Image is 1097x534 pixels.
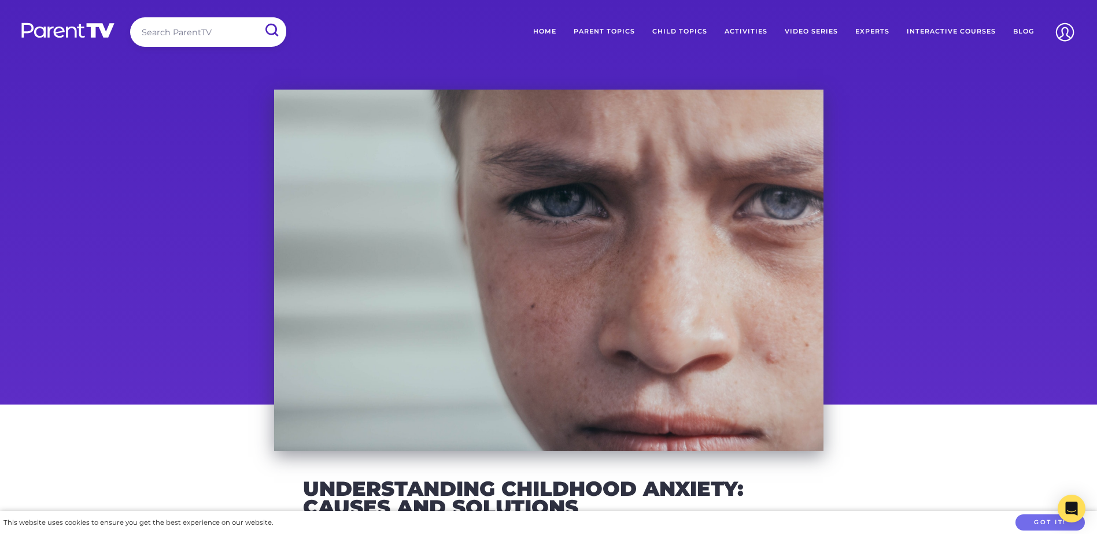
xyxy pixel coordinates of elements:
[847,17,898,46] a: Experts
[776,17,847,46] a: Video Series
[525,17,565,46] a: Home
[130,17,286,47] input: Search ParentTV
[716,17,776,46] a: Activities
[256,17,286,43] input: Submit
[1015,514,1085,531] button: Got it!
[3,517,273,529] div: This website uses cookies to ensure you get the best experience on our website.
[565,17,644,46] a: Parent Topics
[1050,17,1080,47] img: Account
[303,480,795,516] h2: Understanding Childhood Anxiety: Causes and Solutions
[1004,17,1043,46] a: Blog
[1058,495,1085,522] div: Open Intercom Messenger
[20,22,116,39] img: parenttv-logo-white.4c85aaf.svg
[644,17,716,46] a: Child Topics
[898,17,1004,46] a: Interactive Courses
